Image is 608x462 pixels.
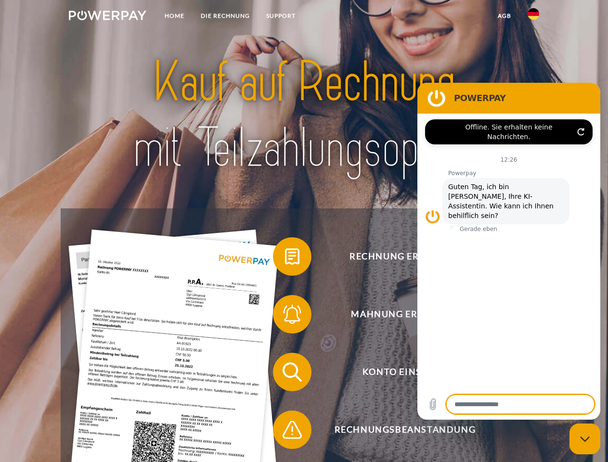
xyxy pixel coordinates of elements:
[280,418,304,442] img: qb_warning.svg
[273,237,523,276] button: Rechnung erhalten?
[92,46,516,184] img: title-powerpay_de.svg
[287,237,523,276] span: Rechnung erhalten?
[69,11,146,20] img: logo-powerpay-white.svg
[156,7,193,25] a: Home
[287,353,523,391] span: Konto einsehen
[193,7,258,25] a: DIE RECHNUNG
[417,83,600,420] iframe: Messaging-Fenster
[280,244,304,269] img: qb_bill.svg
[287,295,523,334] span: Mahnung erhalten?
[273,411,523,449] button: Rechnungsbeanstandung
[273,295,523,334] button: Mahnung erhalten?
[528,8,539,20] img: de
[280,302,304,326] img: qb_bell.svg
[273,353,523,391] button: Konto einsehen
[569,423,600,454] iframe: Schaltfläche zum Öffnen des Messaging-Fensters; Konversation läuft
[280,360,304,384] img: qb_search.svg
[287,411,523,449] span: Rechnungsbeanstandung
[490,7,519,25] a: agb
[258,7,304,25] a: SUPPORT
